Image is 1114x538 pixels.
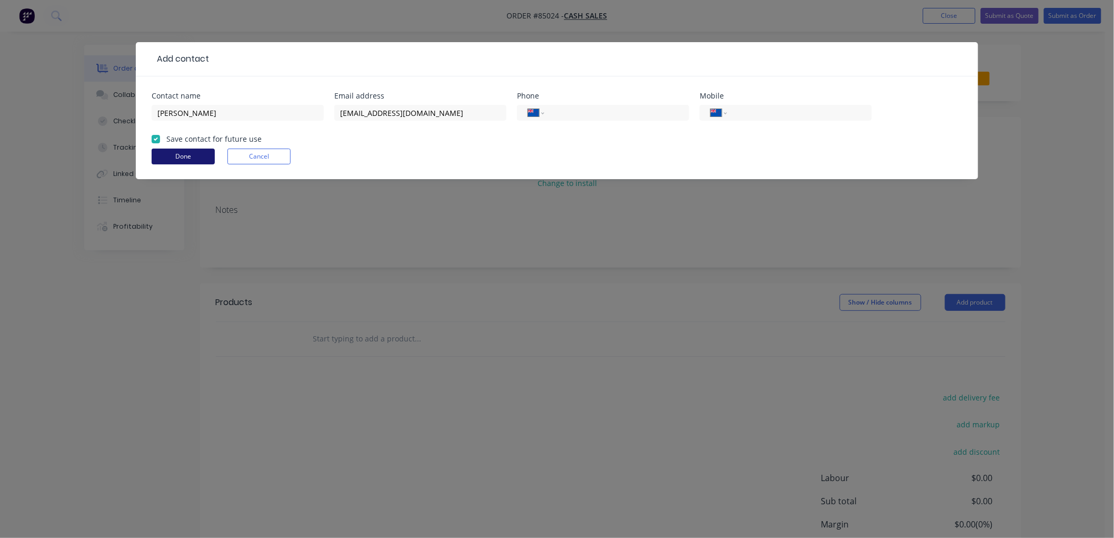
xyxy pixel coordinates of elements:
[152,53,209,65] div: Add contact
[700,92,872,100] div: Mobile
[152,92,324,100] div: Contact name
[166,133,262,144] label: Save contact for future use
[517,92,689,100] div: Phone
[152,149,215,164] button: Done
[227,149,291,164] button: Cancel
[334,92,506,100] div: Email address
